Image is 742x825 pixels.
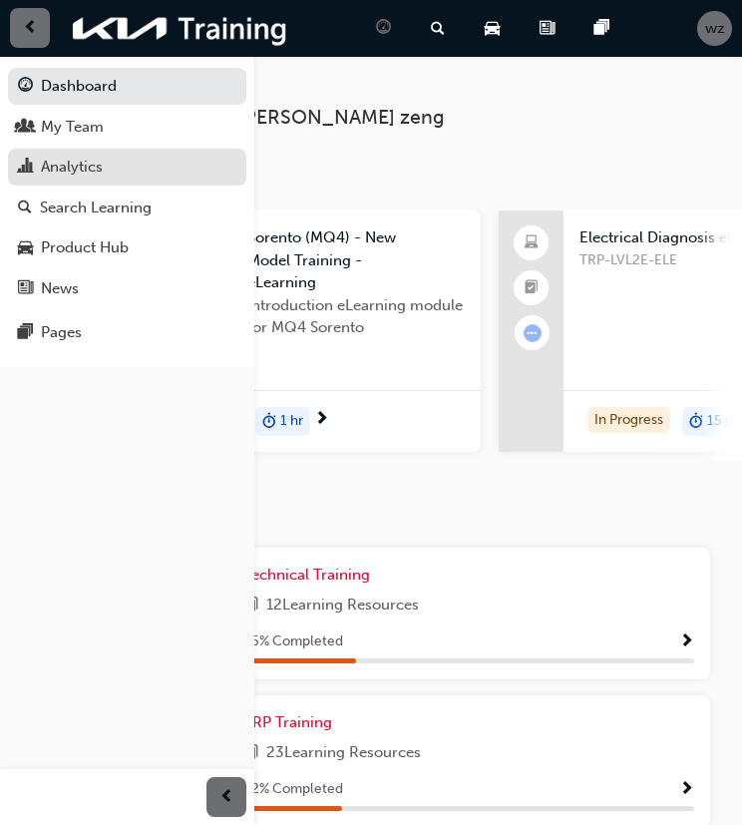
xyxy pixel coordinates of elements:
[8,109,246,146] a: My Team
[524,8,578,49] a: news-icon
[266,741,421,766] span: 23 Learning Resources
[247,226,465,294] span: Sorento (MQ4) - New Model Training - eLearning
[415,8,469,49] a: search-icon
[587,407,670,434] div: In Progress
[243,713,332,731] span: TRP Training
[524,324,542,342] span: learningRecordVerb_ATTEMPT-icon
[525,230,539,256] span: laptop-icon
[219,785,234,810] span: prev-icon
[40,197,152,219] div: Search Learning
[243,566,370,584] span: Technical Training
[540,16,555,41] span: news-icon
[243,778,343,801] span: 22 % Completed
[262,409,276,435] span: duration-icon
[689,409,703,435] span: duration-icon
[41,321,82,344] div: Pages
[41,277,79,300] div: News
[485,16,500,41] span: car-icon
[594,16,609,41] span: pages-icon
[705,17,725,40] span: wz
[32,508,710,531] h3: My Learning Plans
[376,16,391,41] span: guage-icon
[469,8,524,49] a: car-icon
[41,156,103,179] div: Analytics
[525,275,539,301] span: booktick-icon
[243,564,378,587] a: Technical Training
[66,8,295,49] img: kia-training
[314,411,329,429] span: next-icon
[32,210,481,452] a: NME-MQ4Sorento (MQ4) - New Model Training - eLearningIntroduction eLearning module for MQ4 Sorent...
[23,16,38,41] span: prev-icon
[697,11,732,46] button: wz
[247,294,465,339] span: Introduction eLearning module for MQ4 Sorento
[18,119,33,137] span: people-icon
[18,200,32,217] span: search-icon
[8,229,246,266] a: Product Hub
[8,190,246,226] a: Search Learning
[41,236,129,259] div: Product Hub
[8,149,246,186] a: Analytics
[8,314,246,351] a: Pages
[100,107,445,130] span: Welcome back , [PERSON_NAME] zeng
[41,116,104,139] div: My Team
[18,280,33,298] span: news-icon
[8,270,246,307] a: News
[679,629,694,654] button: Show Progress
[280,410,303,433] span: 1 hr
[18,239,33,257] span: car-icon
[243,630,343,653] span: 25 % Completed
[266,594,419,619] span: 12 Learning Resources
[679,781,694,799] span: Show Progress
[360,8,415,49] a: guage-icon
[578,8,633,49] a: pages-icon
[431,16,445,41] span: search-icon
[243,711,340,734] a: TRP Training
[679,777,694,802] button: Show Progress
[18,159,33,177] span: chart-icon
[8,64,246,359] button: DashboardMy TeamAnalyticsSearch LearningProduct HubNewsPages
[679,633,694,651] span: Show Progress
[8,68,246,105] a: Dashboard
[18,324,33,342] span: pages-icon
[18,78,33,96] span: guage-icon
